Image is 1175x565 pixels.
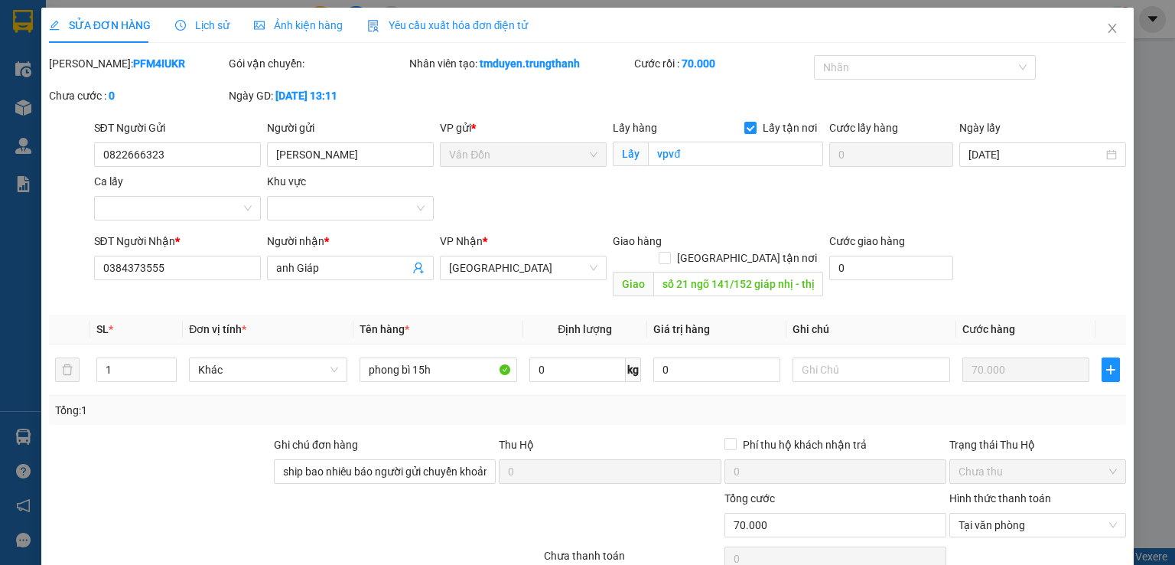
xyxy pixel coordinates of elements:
b: 0 [109,90,115,102]
span: plus [1102,364,1119,376]
div: Trạng thái Thu Hộ [949,436,1126,453]
input: Ghi chú đơn hàng [274,459,496,484]
div: [PERSON_NAME]: [49,55,226,72]
div: Khu vực [267,173,434,190]
input: VD: Bàn, Ghế [360,358,517,382]
button: delete [55,358,80,382]
b: 70.000 [682,57,715,70]
span: Hà Nội [449,256,597,279]
span: edit [49,20,60,31]
img: icon [367,20,379,32]
span: Lịch sử [175,19,229,31]
span: user-add [412,262,425,274]
div: Gói vận chuyển: [229,55,405,72]
div: Tổng: 1 [55,402,454,419]
span: Giá trị hàng [653,323,710,335]
span: Đơn vị tính [189,323,246,335]
div: SĐT Người Nhận [94,233,261,250]
span: Thu Hộ [499,439,534,451]
div: Ngày GD: [229,87,405,104]
label: Ngày lấy [959,122,1001,134]
span: Giao [613,272,653,296]
span: Giao hàng [613,235,662,247]
span: clock-circle [175,20,186,31]
input: Cước lấy hàng [829,142,953,167]
div: Chưa cước : [49,87,226,104]
th: Ghi chú [786,315,956,345]
span: Lấy hàng [613,122,657,134]
span: Ảnh kiện hàng [254,19,343,31]
input: 0 [962,358,1089,382]
div: SĐT Người Gửi [94,119,261,136]
label: Ca lấy [94,175,123,188]
span: Lấy tận nơi [757,119,823,136]
div: Người nhận [267,233,434,250]
span: Tại văn phòng [959,514,1117,537]
span: close [1106,22,1118,34]
span: Định lượng [558,323,612,335]
span: Khác [198,358,337,381]
span: [GEOGRAPHIC_DATA] tận nơi [671,250,823,266]
input: Lấy tận nơi [648,142,823,166]
label: Hình thức thanh toán [949,492,1051,505]
span: Lấy [613,142,648,166]
span: Chưa thu [959,460,1117,483]
span: picture [254,20,265,31]
b: tmduyen.trungthanh [480,57,580,70]
span: Yêu cầu xuất hóa đơn điện tử [367,19,529,31]
label: Ghi chú đơn hàng [274,439,358,451]
input: Ngày lấy [968,146,1103,163]
input: Ghi Chú [793,358,950,382]
label: Cước giao hàng [829,235,905,247]
button: plus [1102,358,1120,382]
span: kg [626,358,641,382]
div: Người gửi [267,119,434,136]
div: Cước rồi : [634,55,811,72]
span: Tên hàng [360,323,409,335]
input: Cước giao hàng [829,256,953,280]
div: VP gửi [440,119,607,136]
span: SỬA ĐƠN HÀNG [49,19,151,31]
span: Phí thu hộ khách nhận trả [737,436,873,453]
div: Nhân viên tạo: [409,55,631,72]
span: SL [96,323,109,335]
span: VP Nhận [440,235,483,247]
span: Vân Đồn [449,143,597,166]
b: PFM4IUKR [133,57,185,70]
label: Cước lấy hàng [829,122,898,134]
input: Dọc đường [653,272,823,296]
b: [DATE] 13:11 [275,90,337,102]
button: Close [1091,8,1134,51]
span: Cước hàng [962,323,1015,335]
span: Tổng cước [724,492,775,505]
